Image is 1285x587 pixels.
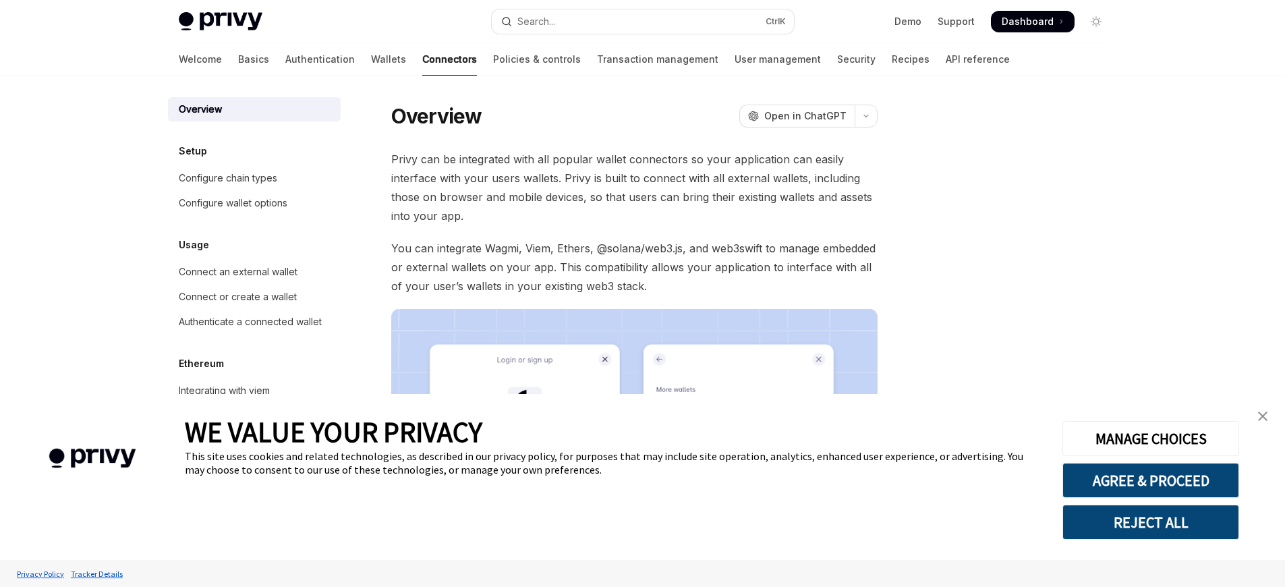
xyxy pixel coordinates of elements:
[67,562,126,586] a: Tracker Details
[168,260,341,284] a: Connect an external wallet
[764,109,847,123] span: Open in ChatGPT
[168,310,341,334] a: Authenticate a connected wallet
[946,43,1010,76] a: API reference
[168,285,341,309] a: Connect or create a wallet
[168,191,341,215] a: Configure wallet options
[735,43,821,76] a: User management
[285,43,355,76] a: Authentication
[179,383,270,399] div: Integrating with viem
[391,239,878,296] span: You can integrate Wagmi, Viem, Ethers, @solana/web3.js, and web3swift to manage embedded or exter...
[371,43,406,76] a: Wallets
[13,562,67,586] a: Privacy Policy
[168,97,341,121] a: Overview
[1085,11,1107,32] button: Toggle dark mode
[1258,412,1267,421] img: close banner
[238,43,269,76] a: Basics
[391,150,878,225] span: Privy can be integrated with all popular wallet connectors so your application can easily interfa...
[185,414,482,449] span: WE VALUE YOUR PRIVACY
[179,264,297,280] div: Connect an external wallet
[1062,505,1239,540] button: REJECT ALL
[492,9,794,34] button: Open search
[20,429,165,488] img: company logo
[1062,421,1239,456] button: MANAGE CHOICES
[179,237,209,253] h5: Usage
[766,16,786,27] span: Ctrl K
[739,105,855,128] button: Open in ChatGPT
[493,43,581,76] a: Policies & controls
[185,449,1042,476] div: This site uses cookies and related technologies, as described in our privacy policy, for purposes...
[938,15,975,28] a: Support
[179,195,287,211] div: Configure wallet options
[179,12,262,31] img: light logo
[894,15,921,28] a: Demo
[517,13,555,30] div: Search...
[597,43,718,76] a: Transaction management
[179,314,322,330] div: Authenticate a connected wallet
[179,289,297,305] div: Connect or create a wallet
[179,43,222,76] a: Welcome
[991,11,1075,32] a: Dashboard
[1249,403,1276,430] a: close banner
[179,101,222,117] div: Overview
[1062,463,1239,498] button: AGREE & PROCEED
[422,43,477,76] a: Connectors
[179,170,277,186] div: Configure chain types
[892,43,930,76] a: Recipes
[168,379,341,403] a: Integrating with viem
[168,166,341,190] a: Configure chain types
[837,43,876,76] a: Security
[179,356,224,372] h5: Ethereum
[1002,15,1054,28] span: Dashboard
[179,143,207,159] h5: Setup
[391,104,482,128] h1: Overview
